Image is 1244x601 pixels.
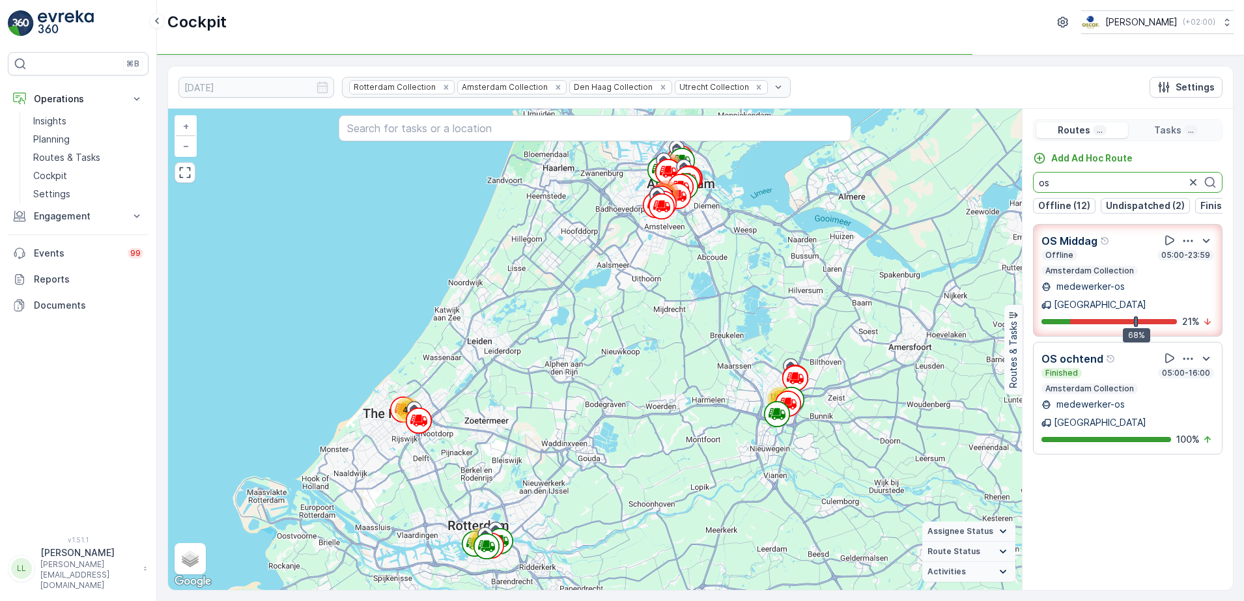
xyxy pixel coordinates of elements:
p: Routes & Tasks [33,151,100,164]
p: Amsterdam Collection [1044,384,1135,394]
p: Operations [34,92,122,105]
p: Offline [1044,250,1075,260]
p: ... [1187,125,1195,135]
a: Documents [8,292,148,318]
a: Layers [176,544,205,573]
div: 40 [395,397,421,423]
p: Undispatched (2) [1106,199,1185,212]
span: + [183,120,189,132]
p: Cockpit [33,169,67,182]
summary: Activities [922,562,1015,582]
p: Events [34,247,120,260]
a: Settings [28,185,148,203]
p: Offline (12) [1038,199,1090,212]
p: Documents [34,299,143,312]
span: Assignee Status [927,526,993,537]
img: logo_light-DOdMpM7g.png [38,10,94,36]
p: medewerker-os [1054,398,1125,411]
div: LL [11,558,32,579]
p: OS Middag [1041,233,1097,249]
a: Open this area in Google Maps (opens a new window) [171,573,214,590]
p: [GEOGRAPHIC_DATA] [1054,298,1146,311]
button: Operations [8,86,148,112]
a: Add Ad Hoc Route [1033,152,1133,165]
img: Google [171,573,214,590]
img: logo [8,10,34,36]
p: Add Ad Hoc Route [1051,152,1133,165]
a: Zoom Out [176,136,195,156]
p: Settings [33,188,70,201]
p: OS ochtend [1041,351,1103,367]
div: 62 [767,387,793,413]
button: [PERSON_NAME](+02:00) [1081,10,1234,34]
p: Engagement [34,210,122,223]
div: 68% [1123,328,1150,342]
button: LL[PERSON_NAME][PERSON_NAME][EMAIL_ADDRESS][DOMAIN_NAME] [8,546,148,591]
p: medewerker-os [1054,280,1125,293]
div: Help Tooltip Icon [1100,236,1110,246]
div: Help Tooltip Icon [1106,354,1116,364]
p: [PERSON_NAME][EMAIL_ADDRESS][DOMAIN_NAME] [40,559,137,591]
input: Search Routes [1033,172,1223,193]
a: Routes & Tasks [28,148,148,167]
p: 05:00-16:00 [1161,368,1211,378]
div: 69 [468,527,494,553]
p: 21 % [1182,315,1200,328]
a: Reports [8,266,148,292]
img: basis-logo_rgb2x.png [1081,15,1100,29]
p: Insights [33,115,66,128]
button: Undispatched (2) [1101,198,1190,214]
p: [PERSON_NAME] [1105,16,1178,29]
p: Finished [1044,368,1079,378]
p: Cockpit [167,12,227,33]
span: Activities [927,566,966,577]
a: Zoom In [176,117,195,136]
p: ⌘B [126,59,139,69]
p: Tasks [1154,124,1181,137]
div: 153 [653,180,679,206]
p: Settings [1176,81,1215,94]
p: Amsterdam Collection [1044,266,1135,276]
p: Routes [1058,124,1090,137]
p: ... [1096,125,1104,135]
summary: Assignee Status [922,522,1015,542]
p: 05:00-23:59 [1160,250,1211,260]
summary: Route Status [922,542,1015,562]
p: 99 [130,248,141,259]
span: − [183,140,190,151]
a: Insights [28,112,148,130]
p: Planning [33,133,70,146]
a: Planning [28,130,148,148]
p: 100 % [1176,433,1200,446]
button: Offline (12) [1033,198,1096,214]
span: Route Status [927,546,980,557]
p: [GEOGRAPHIC_DATA] [1054,416,1146,429]
button: Settings [1150,77,1223,98]
span: v 1.51.1 [8,536,148,544]
a: Cockpit [28,167,148,185]
a: Events99 [8,240,148,266]
p: Reports [34,273,143,286]
input: Search for tasks or a location [339,115,851,141]
input: dd/mm/yyyy [178,77,334,98]
button: Engagement [8,203,148,229]
p: Routes & Tasks [1007,321,1020,388]
p: [PERSON_NAME] [40,546,137,559]
p: ( +02:00 ) [1183,17,1215,27]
